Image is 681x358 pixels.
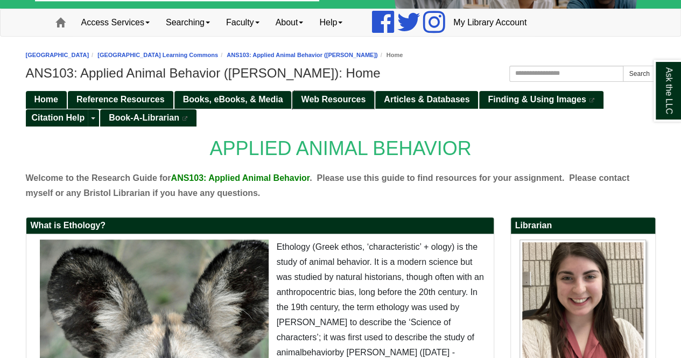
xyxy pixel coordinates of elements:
[623,66,655,82] button: Search
[158,9,218,36] a: Searching
[378,50,403,60] li: Home
[26,52,89,58] a: [GEOGRAPHIC_DATA]
[26,109,88,127] a: Citation Help
[511,217,655,234] h2: Librarian
[301,95,366,104] span: Web Resources
[97,52,218,58] a: [GEOGRAPHIC_DATA] Learning Commons
[445,9,535,36] a: My Library Account
[218,9,268,36] a: Faculty
[384,95,469,104] span: Articles & Databases
[32,113,85,122] span: Citation Help
[479,91,603,109] a: Finding & Using Images
[26,173,171,182] span: Welcome to the Research Guide for
[302,348,335,357] span: behavior
[488,95,586,104] span: Finding & Using Images
[73,9,158,36] a: Access Services
[109,113,179,122] span: Book-A-Librarian
[76,95,165,104] span: Reference Resources
[100,109,196,127] a: Book-A-Librarian
[292,91,374,109] a: Web Resources
[375,91,478,109] a: Articles & Databases
[171,173,310,182] span: ANS103: Applied Animal Behavior
[174,91,292,109] a: Books, eBooks, & Media
[311,9,350,36] a: Help
[310,173,562,182] span: . Please use this guide to find resources for your assignment
[26,217,494,234] h2: What is Ethology?
[209,137,471,159] span: APPLIED ANIMAL BEHAVIOR
[268,9,312,36] a: About
[227,52,377,58] a: ANS103: Applied Animal Behavior ([PERSON_NAME])
[68,91,173,109] a: Reference Resources
[588,98,595,103] i: This link opens in a new window
[34,95,58,104] span: Home
[183,95,283,104] span: Books, eBooks, & Media
[26,66,656,81] h1: ANS103: Applied Animal Behavior ([PERSON_NAME]): Home
[26,50,656,60] nav: breadcrumb
[26,90,656,127] div: Guide Pages
[181,116,188,121] i: This link opens in a new window
[26,91,67,109] a: Home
